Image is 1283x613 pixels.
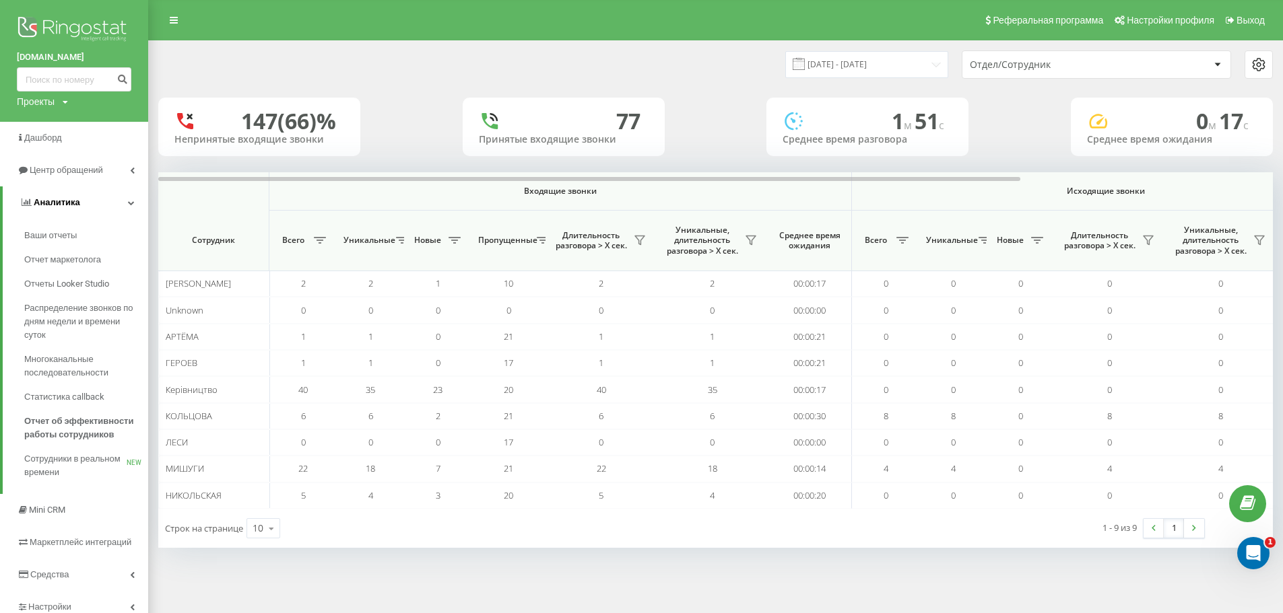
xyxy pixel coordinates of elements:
span: 0 [884,277,888,289]
td: 00:00:21 [768,324,852,350]
div: 1 - 9 из 9 [1103,521,1137,534]
span: 0 [884,330,888,342]
span: 0 [1196,106,1219,135]
span: 18 [366,462,375,474]
td: 00:00:00 [768,429,852,456]
a: [DOMAIN_NAME] [17,50,131,64]
span: 8 [1218,410,1223,422]
span: 17 [1219,106,1249,135]
span: 0 [368,436,373,448]
span: 0 [1218,277,1223,289]
span: Отчет маркетолога [24,253,101,266]
span: Средства [30,569,69,579]
div: 77 [616,108,640,134]
span: 0 [1218,489,1223,501]
span: 2 [436,410,440,422]
div: Отдел/Сотрудник [970,59,1131,71]
span: 0 [951,384,956,396]
span: Маркетплейс интеграций [30,537,131,547]
span: 2 [301,277,306,289]
span: НИКОЛЬСКАЯ [166,489,222,501]
span: 2 [710,277,715,289]
span: 4 [368,489,373,501]
span: 0 [1107,436,1112,448]
span: 18 [708,462,717,474]
span: АРТЁМА [166,330,199,342]
span: 0 [1018,462,1023,474]
span: Центр обращений [30,165,103,175]
span: 0 [1218,357,1223,369]
span: Среднее время ожидания [778,230,841,251]
span: Уникальные [926,235,975,246]
span: 35 [366,384,375,396]
td: 00:00:30 [768,403,852,429]
span: 4 [884,462,888,474]
span: Сотрудники в реальном времени [24,452,127,479]
span: 4 [1218,462,1223,474]
span: м [904,118,915,133]
span: Всего [859,235,892,246]
span: 0 [951,489,956,501]
span: 0 [1107,277,1112,289]
span: 0 [1018,384,1023,396]
span: 0 [710,436,715,448]
span: 10 [504,277,513,289]
span: Отчет об эффективности работы сотрудников [24,414,141,441]
span: 1 [368,330,373,342]
span: 1 [368,357,373,369]
span: Отчеты Looker Studio [24,277,109,291]
span: 17 [504,436,513,448]
span: Новые [993,235,1027,246]
span: 0 [1107,489,1112,501]
span: c [939,118,944,133]
span: м [1208,118,1219,133]
span: 0 [436,357,440,369]
span: 0 [1107,357,1112,369]
span: 0 [1107,330,1112,342]
span: 0 [951,330,956,342]
span: 0 [1218,384,1223,396]
span: Настройки профиля [1127,15,1214,26]
span: 0 [599,436,603,448]
span: 0 [1218,304,1223,316]
span: 0 [1018,489,1023,501]
span: 6 [599,410,603,422]
span: 1 [301,357,306,369]
td: 00:00:17 [768,376,852,402]
iframe: Intercom live chat [1237,537,1270,569]
span: Новые [411,235,445,246]
span: Длительность разговора > Х сек. [552,230,630,251]
span: ЛЕСИ [166,436,188,448]
span: 0 [951,277,956,289]
span: 21 [504,330,513,342]
span: Ваши отчеты [24,229,77,242]
span: Уникальные [343,235,392,246]
span: 22 [597,462,606,474]
span: 4 [1107,462,1112,474]
span: 1 [301,330,306,342]
span: Уникальные, длительность разговора > Х сек. [1172,225,1249,256]
span: ГЕРОЕВ [166,357,197,369]
span: 0 [951,357,956,369]
span: 5 [301,489,306,501]
td: 00:00:00 [768,297,852,323]
span: Выход [1237,15,1265,26]
span: МИШУГИ [166,462,204,474]
span: 1 [599,330,603,342]
span: 0 [1018,357,1023,369]
span: 0 [1018,410,1023,422]
span: 8 [884,410,888,422]
span: 1 [436,277,440,289]
span: 21 [504,462,513,474]
span: 0 [599,304,603,316]
td: 00:00:17 [768,271,852,297]
div: Среднее время разговора [783,134,952,145]
span: 0 [301,304,306,316]
span: 17 [504,357,513,369]
span: 0 [884,357,888,369]
span: 2 [368,277,373,289]
span: Дашборд [24,133,62,143]
span: Всего [276,235,310,246]
span: 0 [884,489,888,501]
span: Многоканальные последовательности [24,353,141,380]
